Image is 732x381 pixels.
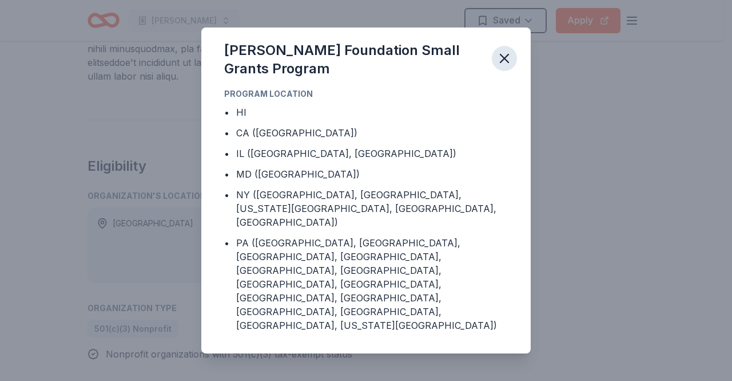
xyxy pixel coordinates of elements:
[224,147,229,160] div: •
[224,126,229,140] div: •
[224,41,483,78] div: [PERSON_NAME] Foundation Small Grants Program
[224,167,229,181] div: •
[224,188,229,202] div: •
[224,87,508,101] div: Program Location
[236,105,246,119] div: HI
[236,236,508,332] div: PA ([GEOGRAPHIC_DATA], [GEOGRAPHIC_DATA], [GEOGRAPHIC_DATA], [GEOGRAPHIC_DATA], [GEOGRAPHIC_DATA]...
[224,105,229,119] div: •
[236,147,456,160] div: IL ([GEOGRAPHIC_DATA], [GEOGRAPHIC_DATA])
[224,236,229,250] div: •
[236,188,508,229] div: NY ([GEOGRAPHIC_DATA], [GEOGRAPHIC_DATA], [US_STATE][GEOGRAPHIC_DATA], [GEOGRAPHIC_DATA], [GEOGRA...
[236,126,357,140] div: CA ([GEOGRAPHIC_DATA])
[236,167,360,181] div: MD ([GEOGRAPHIC_DATA])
